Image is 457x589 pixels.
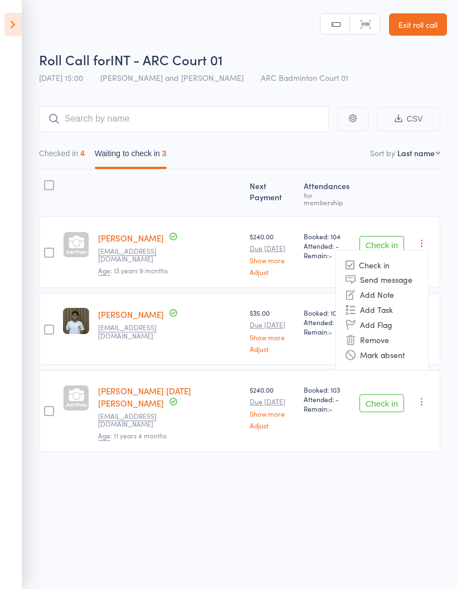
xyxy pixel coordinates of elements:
span: Roll Call for [39,50,110,69]
a: Adjust [250,268,295,276]
div: Last name [397,147,435,158]
div: 4 [80,149,85,158]
label: Sort by [370,147,395,158]
small: jayaraja590@gmail.com [98,412,171,428]
span: [DATE] 15:00 [39,72,83,83]
button: Waiting to check in3 [95,143,167,169]
span: INT - ARC Court 01 [110,50,223,69]
span: : 11 years 4 months [98,431,167,441]
div: 3 [162,149,167,158]
div: $240.00 [250,385,295,429]
small: prabhu.mb@gmail.com [98,324,171,340]
button: CSV [377,107,440,131]
li: Add Flag [336,317,428,332]
span: - [329,327,332,336]
img: image1750465366.png [63,308,89,334]
li: Check in [336,258,428,272]
span: Remain: [304,404,351,413]
li: Add Task [336,302,428,317]
span: [PERSON_NAME] and [PERSON_NAME] [100,72,244,83]
li: Remove [336,332,428,347]
div: $35.00 [250,308,295,352]
a: [PERSON_NAME] [98,308,164,320]
a: [PERSON_NAME] [DATE][PERSON_NAME] [98,385,191,409]
span: Booked: 102 [304,308,351,317]
a: Exit roll call [389,13,447,36]
li: Send message [336,272,428,287]
span: - [329,250,332,260]
span: Booked: 103 [304,385,351,394]
small: Due [DATE] [250,321,295,329]
small: Due [DATE] [250,398,295,405]
a: Show more [250,257,295,264]
span: - [329,404,332,413]
a: Adjust [250,422,295,429]
span: Attended: - [304,241,351,250]
li: Add Note [336,287,428,302]
span: Attended: - [304,394,351,404]
div: Atten­dances [299,175,355,211]
li: Mark absent [336,347,428,363]
span: Booked: 104 [304,231,351,241]
a: Show more [250,334,295,341]
button: Check in [359,236,404,254]
div: Next Payment [245,175,300,211]
span: Remain: [304,327,351,336]
a: Adjust [250,345,295,353]
small: mvishnureddy@gmail.com [98,247,171,263]
span: : 13 years 9 months [98,265,168,276]
a: [PERSON_NAME] [98,232,164,244]
span: Remain: [304,250,351,260]
span: ARC Badminton Court 01 [261,72,348,83]
a: Show more [250,410,295,417]
div: for membership [304,191,351,206]
input: Search by name [39,106,329,132]
small: Due [DATE] [250,244,295,252]
button: Check in [359,394,404,412]
span: Attended: - [304,317,351,327]
button: Checked in4 [39,143,85,169]
div: $240.00 [250,231,295,276]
